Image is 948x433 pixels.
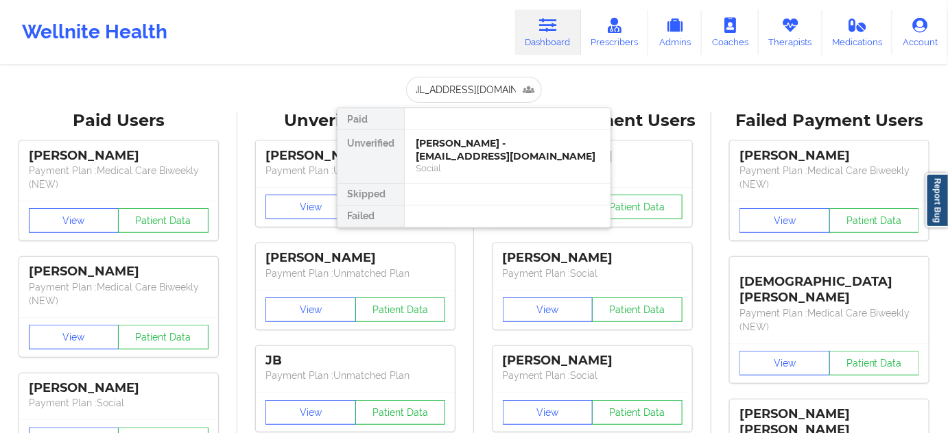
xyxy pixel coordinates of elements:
p: Payment Plan : Social [503,267,683,280]
div: Social [416,162,600,174]
div: JB [265,353,445,369]
a: Coaches [702,10,759,55]
p: Payment Plan : Medical Care Biweekly (NEW) [29,164,209,191]
div: Unverified [337,130,404,184]
button: View [265,400,356,425]
div: Paid [337,108,404,130]
button: View [29,325,119,349]
p: Payment Plan : Social [29,396,209,410]
p: Payment Plan : Medical Care Biweekly (NEW) [29,280,209,308]
div: [PERSON_NAME] [503,353,683,369]
div: Paid Users [10,110,228,132]
button: Patient Data [592,195,683,219]
button: View [29,208,119,233]
button: View [739,208,830,233]
div: Failed [337,206,404,227]
div: [PERSON_NAME] [29,380,209,396]
button: View [739,351,830,375]
div: [PERSON_NAME] [29,264,209,280]
div: [PERSON_NAME] [265,250,445,266]
a: Account [892,10,948,55]
div: Failed Payment Users [721,110,939,132]
div: [PERSON_NAME] - [EMAIL_ADDRESS][DOMAIN_NAME] [416,137,600,162]
p: Payment Plan : Medical Care Biweekly (NEW) [739,306,919,334]
div: [DEMOGRAPHIC_DATA][PERSON_NAME] [739,264,919,306]
button: View [265,297,356,322]
a: Admins [648,10,702,55]
button: Patient Data [592,297,683,322]
a: Dashboard [515,10,581,55]
p: Payment Plan : Unmatched Plan [265,267,445,280]
div: [PERSON_NAME] [503,250,683,266]
button: Patient Data [829,208,920,233]
a: Report Bug [926,173,948,227]
button: View [265,195,356,219]
div: Skipped [337,184,404,206]
a: Medications [822,10,893,55]
div: [PERSON_NAME] [29,148,209,164]
a: Therapists [759,10,822,55]
div: Unverified Users [247,110,465,132]
button: View [503,400,593,425]
a: Prescribers [581,10,649,55]
button: Patient Data [355,297,446,322]
button: View [503,297,593,322]
button: Patient Data [592,400,683,425]
button: Patient Data [118,208,209,233]
button: Patient Data [118,325,209,349]
div: [PERSON_NAME] [265,148,445,164]
p: Payment Plan : Unmatched Plan [265,369,445,382]
p: Payment Plan : Unmatched Plan [265,164,445,177]
button: Patient Data [355,400,446,425]
p: Payment Plan : Medical Care Biweekly (NEW) [739,164,919,191]
div: [PERSON_NAME] [739,148,919,164]
p: Payment Plan : Social [503,369,683,382]
button: Patient Data [829,351,920,375]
